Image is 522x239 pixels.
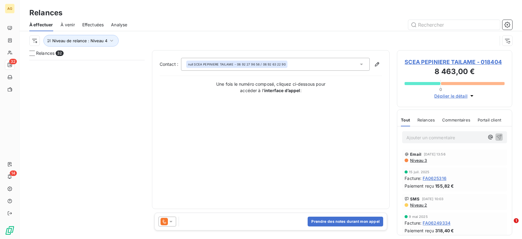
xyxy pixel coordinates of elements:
span: À effectuer [29,22,53,28]
span: 15 juil. 2025 [409,170,429,174]
span: SMS [410,196,419,201]
span: 14 [10,170,17,176]
p: Une fois le numéro composé, cliquez ci-dessous pour accéder à l’ : [210,81,332,94]
span: Analyse [111,22,127,28]
iframe: Intercom live chat [501,218,516,233]
span: FA06249334 [423,220,450,226]
span: Portail client [478,118,501,122]
div: - 06 92 27 96 56 / 06 92 63 22 90 [188,62,286,66]
span: FA0625316 [423,175,446,181]
h3: Relances [29,7,62,18]
span: 9 mai 2025 [409,215,428,218]
span: SCEA PEPINIERE TAILAME - 018404 [405,58,505,66]
span: Effectuées [82,22,104,28]
span: 155,82 € [435,183,454,189]
span: Niveau 3 [409,158,427,163]
span: Déplier le détail [434,93,468,99]
label: Contact : [160,61,181,67]
h3: 8 463,00 € [405,66,505,78]
span: Facture : [405,220,421,226]
span: Niveau de relance : Niveau 4 [52,38,107,43]
span: Tout [401,118,410,122]
span: Facture : [405,175,421,181]
span: [DATE] 10:03 [422,197,444,201]
span: Relances [36,50,54,56]
input: Rechercher [408,20,500,30]
span: 32 [9,59,17,64]
div: grid [29,60,145,239]
span: Email [410,152,421,157]
span: 318,40 € [435,227,454,234]
span: Paiement reçu [405,183,434,189]
img: Logo LeanPay [5,226,15,235]
a: 32 [5,60,14,70]
span: Paiement reçu [405,227,434,234]
span: Niveau 2 [409,203,427,207]
button: Déplier le détail [432,92,477,99]
button: Niveau de relance : Niveau 4 [43,35,119,47]
span: [DATE] 13:56 [424,152,446,156]
button: Prendre des notes durant mon appel [308,217,383,226]
span: 0 [439,87,442,92]
span: Relances [417,118,435,122]
strong: interface d’appel [264,88,300,93]
span: 32 [56,50,63,56]
span: Commentaires [442,118,470,122]
span: À venir [61,22,75,28]
div: AG [5,4,15,13]
span: 1 [514,218,519,223]
span: null SCEA PEPINIERE TAILAME [188,62,233,66]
